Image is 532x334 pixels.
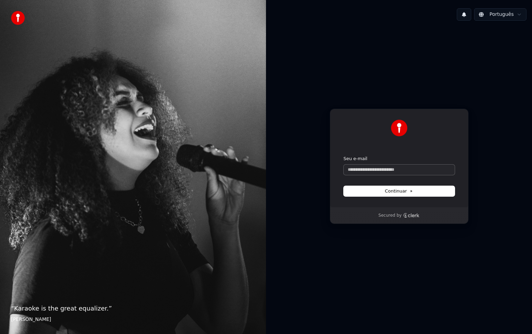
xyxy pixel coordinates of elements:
[403,213,420,218] a: Clerk logo
[344,156,367,162] label: Seu e-mail
[385,188,413,194] span: Continuar
[11,11,25,25] img: youka
[11,304,255,313] p: “ Karaoke is the great equalizer. ”
[11,316,255,323] footer: [PERSON_NAME]
[378,213,402,218] p: Secured by
[344,186,455,196] button: Continuar
[391,120,407,136] img: Youka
